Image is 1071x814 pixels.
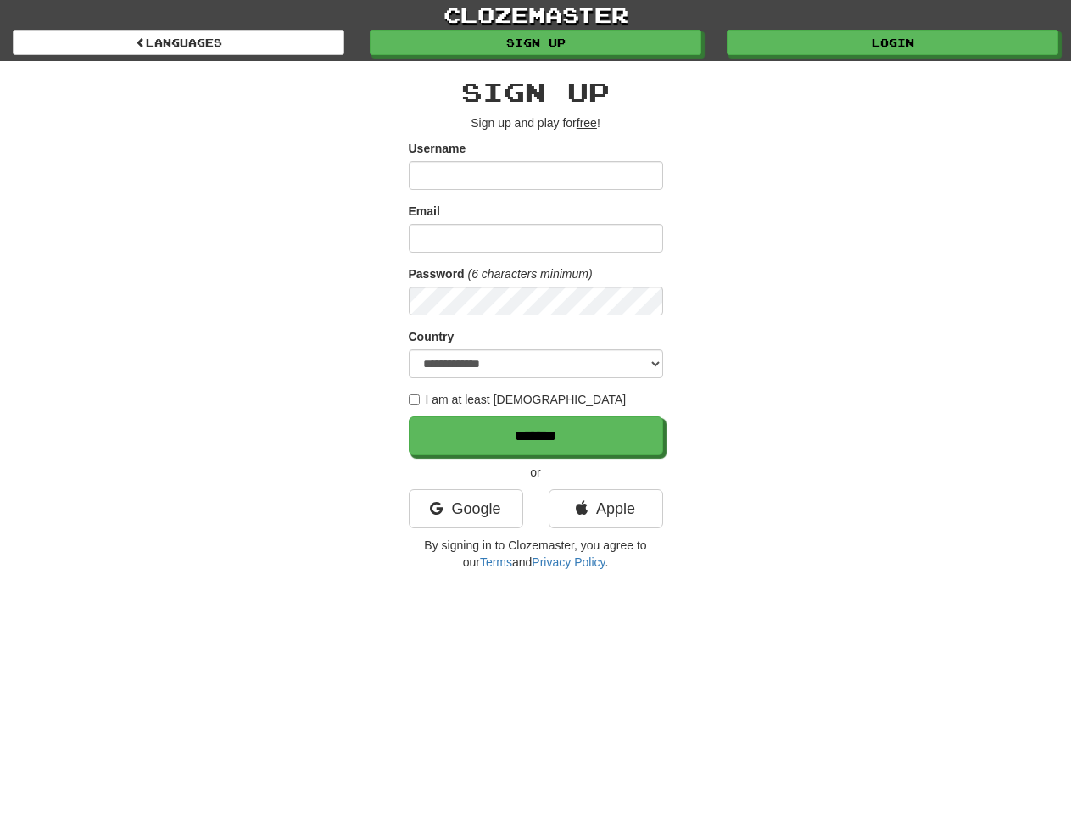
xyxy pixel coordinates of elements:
a: Terms [480,555,512,569]
label: Email [409,203,440,220]
input: I am at least [DEMOGRAPHIC_DATA] [409,394,420,405]
label: Password [409,265,465,282]
p: or [409,464,663,481]
a: Apple [549,489,663,528]
a: Login [727,30,1058,55]
label: Country [409,328,455,345]
em: (6 characters minimum) [468,267,593,281]
p: Sign up and play for ! [409,114,663,131]
h2: Sign up [409,78,663,106]
label: Username [409,140,466,157]
a: Languages [13,30,344,55]
a: Google [409,489,523,528]
a: Sign up [370,30,701,55]
u: free [577,116,597,130]
label: I am at least [DEMOGRAPHIC_DATA] [409,391,627,408]
a: Privacy Policy [532,555,605,569]
p: By signing in to Clozemaster, you agree to our and . [409,537,663,571]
